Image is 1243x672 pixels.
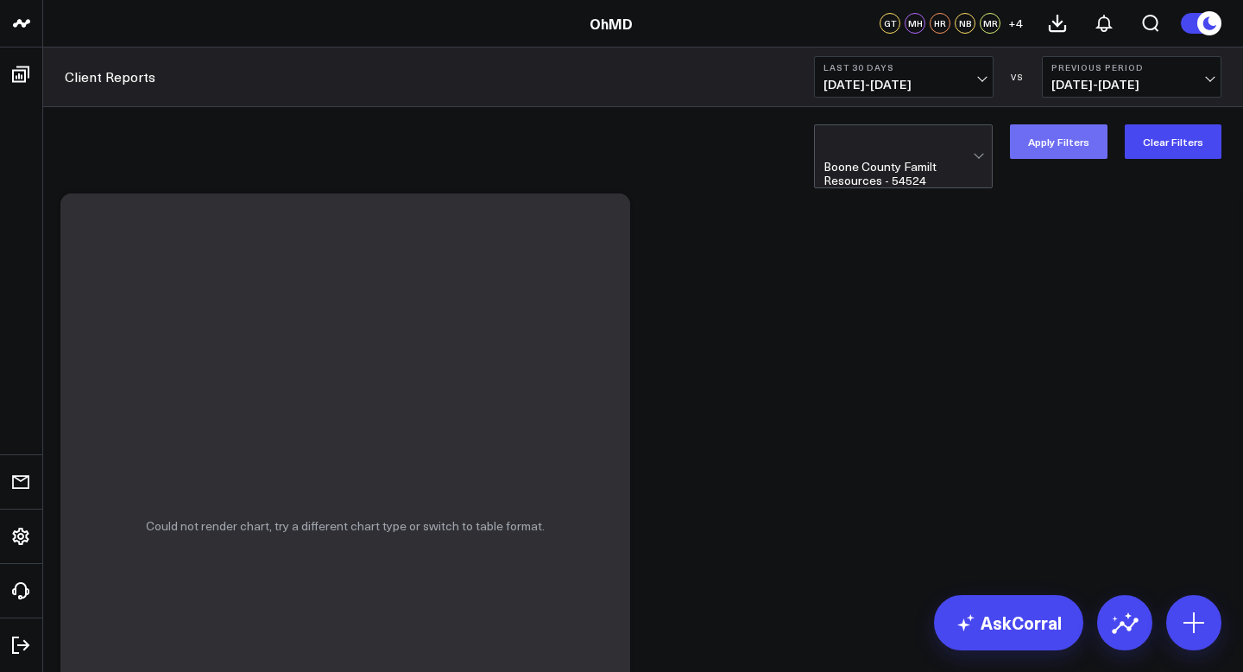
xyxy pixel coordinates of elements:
button: Previous Period[DATE]-[DATE] [1042,56,1221,98]
p: Could not render chart, try a different chart type or switch to table format. [146,519,545,533]
div: GT [880,13,900,34]
span: [DATE] - [DATE] [823,78,984,92]
div: Boone County Familt Resources - 54524 [823,160,973,187]
b: Previous Period [1051,62,1212,73]
div: HR [930,13,950,34]
a: OhMD [590,14,633,33]
button: +4 [1005,13,1025,34]
a: Client Reports [65,67,155,86]
b: Last 30 Days [823,62,984,73]
div: VS [1002,72,1033,82]
button: Apply Filters [1010,124,1107,159]
button: Last 30 Days[DATE]-[DATE] [814,56,994,98]
button: Clear Filters [1125,124,1221,159]
span: [DATE] - [DATE] [1051,78,1212,92]
div: NB [955,13,975,34]
div: MR [980,13,1000,34]
a: AskCorral [934,595,1083,650]
span: + 4 [1008,17,1023,29]
div: MH [905,13,925,34]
